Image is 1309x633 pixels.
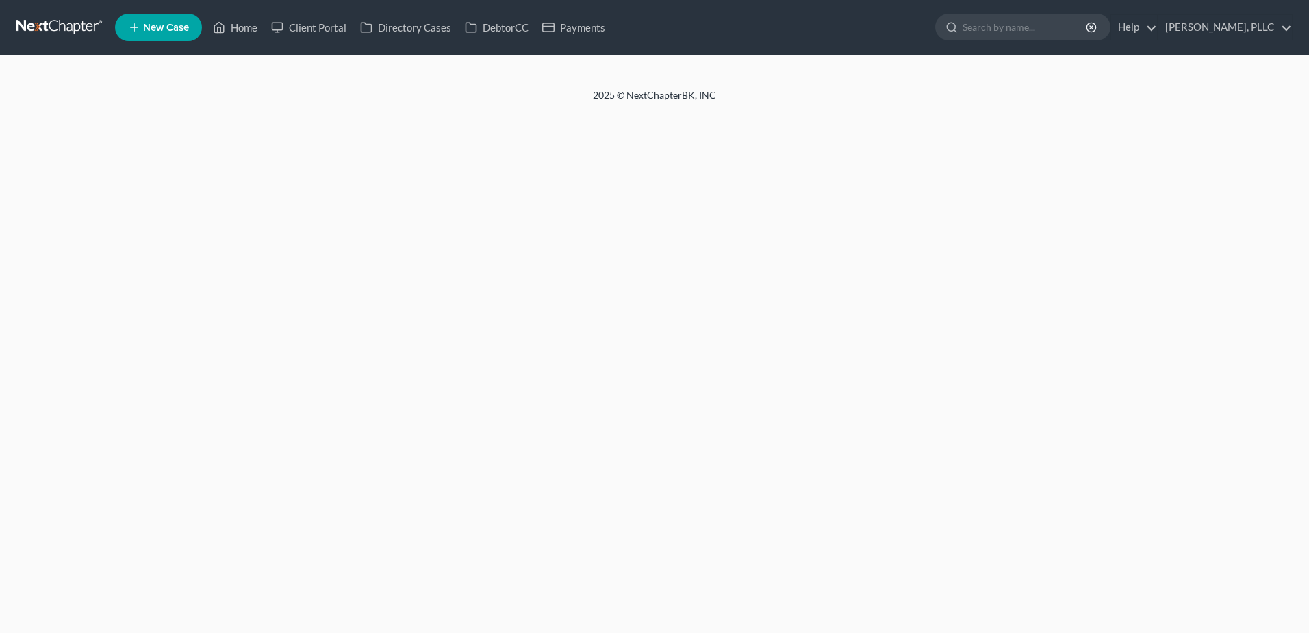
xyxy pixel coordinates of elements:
a: Home [206,15,264,40]
div: 2025 © NextChapterBK, INC [264,88,1045,113]
a: Client Portal [264,15,353,40]
a: Payments [535,15,612,40]
a: Directory Cases [353,15,458,40]
span: New Case [143,23,189,33]
a: [PERSON_NAME], PLLC [1158,15,1292,40]
a: DebtorCC [458,15,535,40]
a: Help [1111,15,1157,40]
input: Search by name... [963,14,1088,40]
